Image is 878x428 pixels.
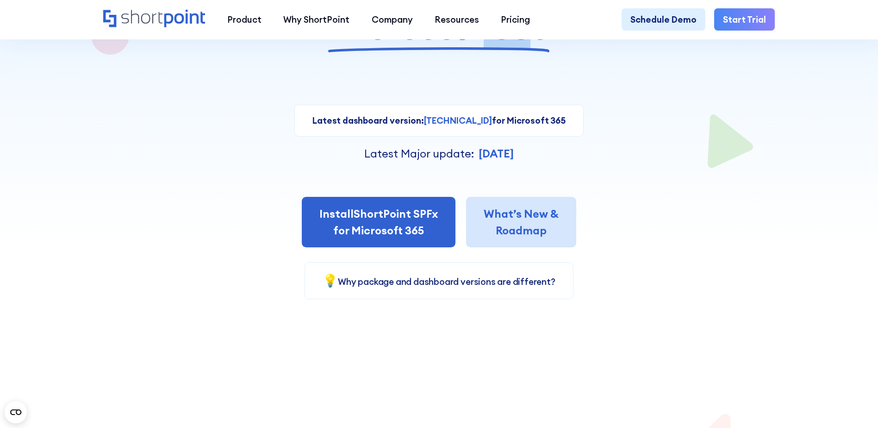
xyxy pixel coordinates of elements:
a: InstallShortPoint SPFxfor Microsoft 365 [302,197,455,247]
a: Schedule Demo [622,8,705,30]
span: 💡 [323,272,338,288]
div: Pricing [501,13,530,26]
span: Install [319,207,354,220]
a: Why ShortPoint [273,8,361,30]
strong: [DATE] [479,146,514,160]
div: Company [372,13,413,26]
p: Latest Major update: [364,145,474,162]
a: Product [216,8,272,30]
a: Home [103,10,205,29]
a: Resources [423,8,490,30]
strong: [TECHNICAL_ID] [424,115,492,126]
strong: for Microsoft 365 [492,115,566,126]
div: Resources [435,13,479,26]
a: Pricing [490,8,541,30]
strong: Latest dashboard version: [312,115,423,126]
iframe: Chat Widget [711,321,878,428]
a: What’s New &Roadmap [466,197,576,247]
div: Product [227,13,262,26]
div: Widget de chat [711,321,878,428]
a: Start Trial [714,8,775,30]
a: Company [361,8,423,30]
div: Why ShortPoint [283,13,349,26]
a: 💡Why package and dashboard versions are different? [323,276,555,287]
span: Microsoft 365 [328,7,550,46]
button: Open CMP widget [5,401,27,423]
